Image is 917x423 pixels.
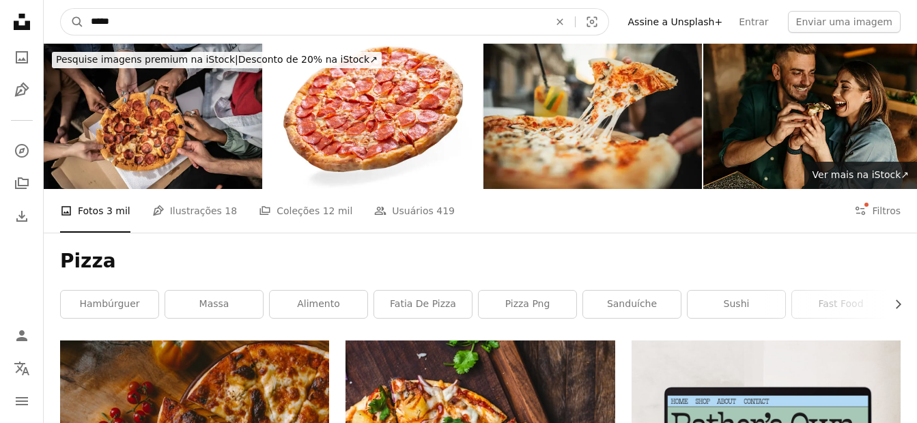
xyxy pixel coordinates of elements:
[788,11,901,33] button: Enviar uma imagem
[8,8,36,38] a: Início — Unsplash
[436,203,455,218] span: 419
[374,291,472,318] a: fatia de pizza
[479,291,576,318] a: pizza png
[374,189,455,233] a: Usuários 419
[576,9,608,35] button: Pesquisa visual
[60,249,901,274] h1: Pizza
[886,291,901,318] button: rolar lista para a direita
[731,11,776,33] a: Entrar
[259,189,352,233] a: Coleções 12 mil
[792,291,890,318] a: fast food
[583,291,681,318] a: sanduíche
[8,76,36,104] a: Ilustrações
[8,203,36,230] a: Histórico de downloads
[8,388,36,415] button: Menu
[165,291,263,318] a: massa
[483,44,702,189] img: Mão tomando uma fatia de pizza deliciosa com cogumelos e esticando queijo em um restaurante de pi...
[8,170,36,197] a: Coleções
[688,291,785,318] a: sushi
[264,44,482,189] img: Pizza pepperoni isolada em fundo branco
[323,203,353,218] span: 12 mil
[270,291,367,318] a: alimento
[44,44,262,189] img: Mãos colhendo fatias de pizza
[804,162,917,189] a: Ver mais na iStock↗
[813,169,909,180] span: Ver mais na iStock ↗
[56,54,238,65] span: Pesquise imagens premium na iStock |
[8,137,36,164] a: Explorar
[225,203,237,218] span: 18
[620,11,731,33] a: Assine a Unsplash+
[8,355,36,382] button: Idioma
[56,54,378,65] span: Desconto de 20% na iStock ↗
[44,44,390,76] a: Pesquise imagens premium na iStock|Desconto de 20% na iStock↗
[60,8,609,35] form: Pesquise conteúdo visual em todo o site
[854,189,901,233] button: Filtros
[152,189,237,233] a: Ilustrações 18
[545,9,575,35] button: Limpar
[8,322,36,349] a: Entrar / Cadastrar-se
[8,44,36,71] a: Fotos
[61,9,84,35] button: Pesquise na Unsplash
[61,291,158,318] a: hambúrguer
